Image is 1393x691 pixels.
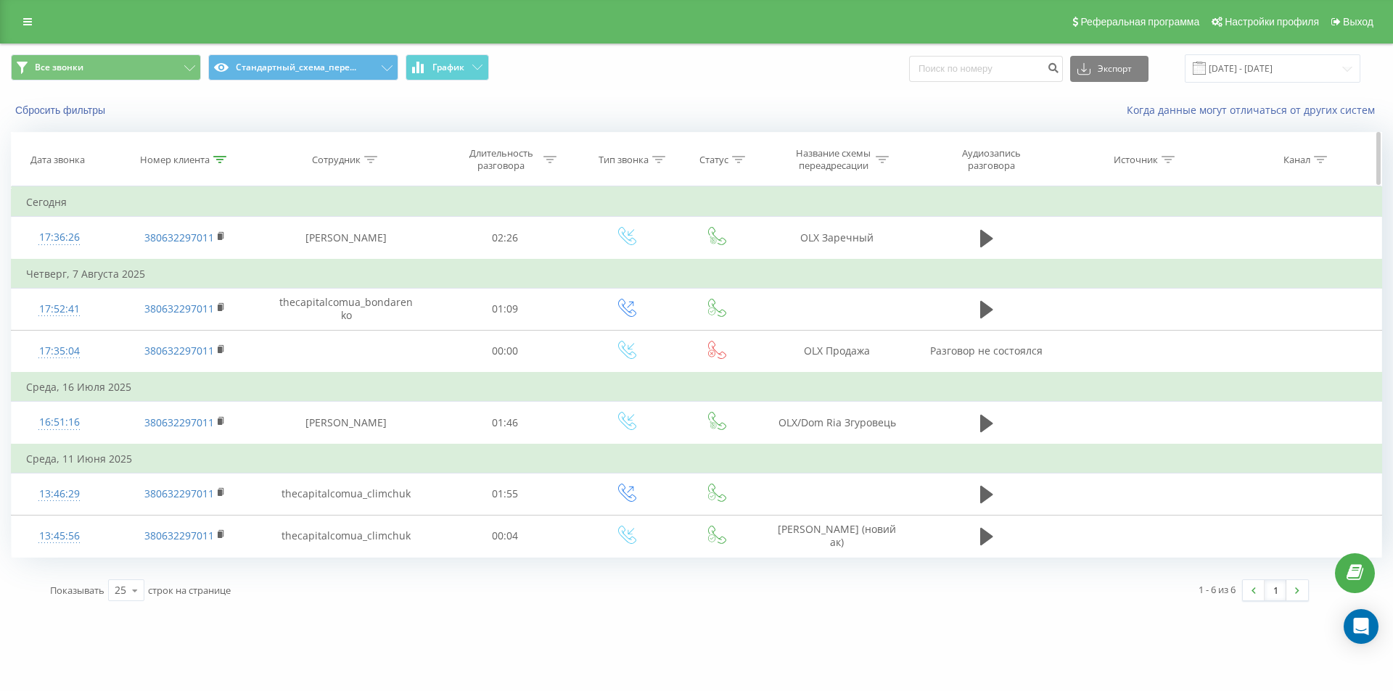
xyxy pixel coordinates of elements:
span: Настройки профиля [1225,16,1319,28]
td: Сегодня [12,188,1382,217]
button: График [406,54,489,80]
a: 380632297011 [144,415,214,429]
td: [PERSON_NAME] [263,402,430,444]
div: 17:36:26 [26,223,92,252]
td: 01:09 [430,288,580,330]
a: Когда данные могут отличаться от других систем [1127,103,1382,117]
td: 01:46 [430,402,580,444]
div: Сотрудник [312,154,361,166]
td: [PERSON_NAME] (новий ак) [759,515,914,557]
span: строк на странице [148,584,231,597]
td: thecapitalcomua_climchuk [263,473,430,515]
span: Разговор не состоялся [930,344,1043,357]
td: Среда, 16 Июля 2025 [12,373,1382,402]
div: 13:45:56 [26,522,92,550]
span: Реферальная программа [1080,16,1199,28]
div: 17:35:04 [26,337,92,365]
div: Источник [1114,154,1158,166]
td: 01:55 [430,473,580,515]
td: OLX Продажа [759,330,914,373]
div: Аудиозапись разговора [944,147,1038,172]
div: Тип звонка [599,154,649,166]
div: Статус [699,154,728,166]
div: Номер клиента [140,154,210,166]
td: 00:04 [430,515,580,557]
div: 13:46:29 [26,480,92,508]
div: 25 [115,583,126,597]
span: Показывать [50,584,104,597]
div: 16:51:16 [26,408,92,436]
button: Экспорт [1070,56,1148,82]
span: График [432,62,464,73]
div: Длительность разговора [462,147,540,172]
a: 380632297011 [144,344,214,357]
span: Выход [1343,16,1373,28]
div: Дата звонка [30,154,85,166]
div: Open Intercom Messenger [1344,609,1378,644]
button: Сбросить фильтры [11,104,112,117]
td: thecapitalcomua_climchuk [263,515,430,557]
td: OLX/Dom Ria Згуровець [759,402,914,444]
a: 1 [1265,580,1286,600]
a: 380632297011 [144,302,214,315]
td: Среда, 11 Июня 2025 [12,444,1382,473]
a: 380632297011 [144,231,214,244]
div: 17:52:41 [26,295,92,323]
td: Четверг, 7 Августа 2025 [12,260,1382,289]
a: 380632297011 [144,487,214,500]
div: Название схемы переадресации [794,147,872,172]
td: 02:26 [430,217,580,260]
td: OLX Заречный [759,217,914,260]
button: Все звонки [11,54,201,80]
div: 1 - 6 из 6 [1199,582,1236,597]
button: Стандартный_схема_пере... [208,54,398,80]
input: Поиск по номеру [909,56,1063,82]
a: 380632297011 [144,529,214,542]
span: Все звонки [35,62,83,73]
td: [PERSON_NAME] [263,217,430,260]
td: thecapitalcomua_bondarenko [263,288,430,330]
td: 00:00 [430,330,580,373]
div: Канал [1283,154,1310,166]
